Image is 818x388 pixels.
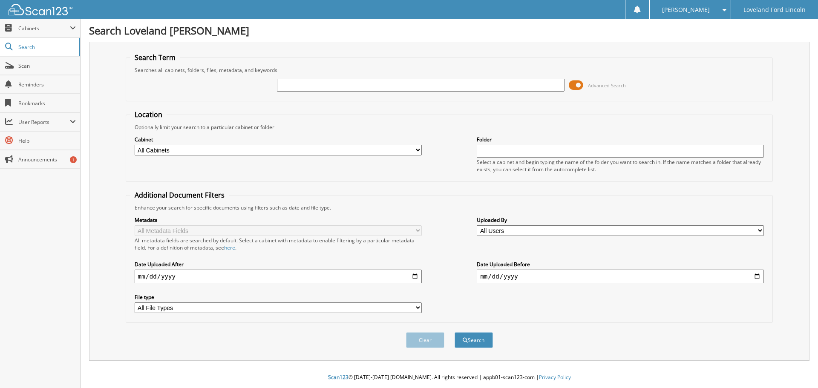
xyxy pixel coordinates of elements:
div: Select a cabinet and begin typing the name of the folder you want to search in. If the name match... [477,158,764,173]
span: Advanced Search [588,82,626,89]
input: end [477,270,764,283]
label: File type [135,293,422,301]
img: scan123-logo-white.svg [9,4,72,15]
span: Announcements [18,156,76,163]
div: Enhance your search for specific documents using filters such as date and file type. [130,204,769,211]
button: Search [455,332,493,348]
legend: Location [130,110,167,119]
legend: Additional Document Filters [130,190,229,200]
span: [PERSON_NAME] [662,7,710,12]
span: Scan123 [328,374,349,381]
input: start [135,270,422,283]
label: Folder [477,136,764,143]
a: Privacy Policy [539,374,571,381]
label: Cabinet [135,136,422,143]
label: Metadata [135,216,422,224]
span: Reminders [18,81,76,88]
span: Cabinets [18,25,70,32]
div: Searches all cabinets, folders, files, metadata, and keywords [130,66,769,74]
div: 1 [70,156,77,163]
div: All metadata fields are searched by default. Select a cabinet with metadata to enable filtering b... [135,237,422,251]
label: Uploaded By [477,216,764,224]
h1: Search Loveland [PERSON_NAME] [89,23,809,37]
span: User Reports [18,118,70,126]
div: © [DATE]-[DATE] [DOMAIN_NAME]. All rights reserved | appb01-scan123-com | [81,367,818,388]
span: Loveland Ford Lincoln [743,7,806,12]
span: Bookmarks [18,100,76,107]
label: Date Uploaded After [135,261,422,268]
button: Clear [406,332,444,348]
legend: Search Term [130,53,180,62]
span: Help [18,137,76,144]
label: Date Uploaded Before [477,261,764,268]
div: Optionally limit your search to a particular cabinet or folder [130,124,769,131]
span: Search [18,43,75,51]
span: Scan [18,62,76,69]
a: here [224,244,235,251]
